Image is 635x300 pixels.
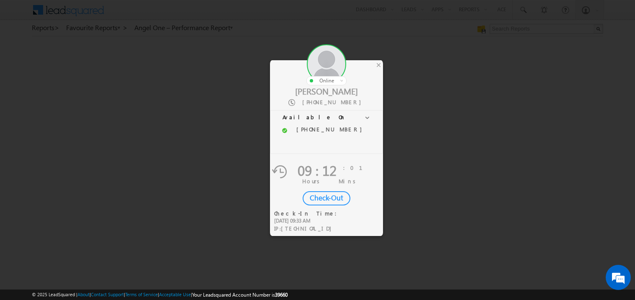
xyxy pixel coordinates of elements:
[192,292,288,298] span: Your Leadsquared Account Number is
[295,126,367,133] div: [PHONE_NUMBER]
[125,292,158,297] a: Terms of Service
[77,292,90,297] a: About
[11,77,153,228] textarea: Type your message and hit 'Enter'
[303,191,350,205] div: Check-Out
[274,210,342,217] div: Check-In Time:
[270,85,383,96] div: [PERSON_NAME]
[91,292,124,297] a: Contact Support
[302,177,323,185] span: Hours
[302,98,365,105] span: [PHONE_NUMBER]
[274,225,342,233] div: IP :
[274,217,342,225] div: [DATE] 09:33 AM
[32,291,288,299] span: © 2025 LeadSquared | | | | |
[374,60,383,69] div: ×
[319,77,334,84] span: online
[298,161,337,179] span: 09 : 12
[159,292,191,297] a: Acceptable Use
[339,177,359,185] span: Mins
[14,44,35,55] img: d_60004797649_company_0_60004797649
[275,292,288,298] span: 39660
[44,44,141,55] div: Chat with us now
[114,235,152,246] em: Start Chat
[137,4,157,24] div: Minimize live chat window
[281,225,336,232] span: [TECHNICAL_ID]
[270,110,383,125] h3: Available On
[343,164,373,171] span: :01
